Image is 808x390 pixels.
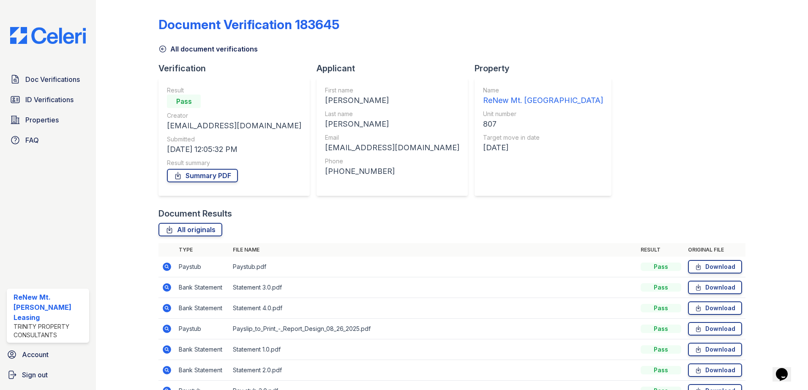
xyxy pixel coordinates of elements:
a: ID Verifications [7,91,89,108]
div: Target move in date [483,133,603,142]
td: Statement 2.0.pdf [229,360,637,381]
div: [EMAIL_ADDRESS][DOMAIN_NAME] [325,142,459,154]
div: [DATE] [483,142,603,154]
div: [PERSON_NAME] [325,118,459,130]
th: Original file [685,243,745,257]
td: Paystub [175,319,229,339]
a: Doc Verifications [7,71,89,88]
td: Statement 1.0.pdf [229,339,637,360]
div: Pass [641,366,681,374]
th: Result [637,243,685,257]
td: Statement 3.0.pdf [229,277,637,298]
a: Download [688,301,742,315]
iframe: chat widget [773,356,800,382]
div: [DATE] 12:05:32 PM [167,144,301,155]
a: Account [3,346,93,363]
a: Download [688,343,742,356]
a: Name ReNew Mt. [GEOGRAPHIC_DATA] [483,86,603,106]
span: Sign out [22,370,48,380]
a: Properties [7,111,89,128]
div: Email [325,133,459,142]
td: Paystub [175,257,229,277]
a: All document verifications [158,44,258,54]
a: Summary PDF [167,169,238,182]
span: Account [22,349,49,360]
div: Submitted [167,135,301,144]
div: 807 [483,118,603,130]
th: File name [229,243,637,257]
a: Download [688,363,742,377]
a: Sign out [3,366,93,383]
td: Payslip_to_Print_-_Report_Design_08_26_2025.pdf [229,319,637,339]
td: Bank Statement [175,298,229,319]
div: Pass [641,283,681,292]
a: Download [688,322,742,336]
td: Bank Statement [175,339,229,360]
div: Pass [641,304,681,312]
a: All originals [158,223,222,236]
div: Unit number [483,110,603,118]
div: Pass [167,95,201,108]
div: Pass [641,263,681,271]
span: FAQ [25,135,39,145]
td: Bank Statement [175,360,229,381]
div: [PHONE_NUMBER] [325,165,459,177]
div: Phone [325,157,459,165]
a: Download [688,260,742,274]
div: Result summary [167,159,301,167]
div: Applicant [317,62,475,74]
div: ReNew Mt. [PERSON_NAME] Leasing [14,292,86,322]
span: ID Verifications [25,95,74,105]
td: Statement 4.0.pdf [229,298,637,319]
div: Document Verification 183645 [158,17,339,32]
div: Creator [167,111,301,120]
div: Document Results [158,208,232,219]
div: Result [167,86,301,95]
div: [PERSON_NAME] [325,95,459,106]
td: Paystub.pdf [229,257,637,277]
span: Doc Verifications [25,74,80,84]
div: Verification [158,62,317,74]
div: Trinity Property Consultants [14,322,86,339]
span: Properties [25,115,59,125]
div: Property [475,62,618,74]
div: [EMAIL_ADDRESS][DOMAIN_NAME] [167,120,301,132]
div: Name [483,86,603,95]
a: FAQ [7,132,89,149]
th: Type [175,243,229,257]
img: CE_Logo_Blue-a8612792a0a2168367f1c8372b55b34899dd931a85d93a1a3d3e32e68fde9ad4.png [3,27,93,44]
div: ReNew Mt. [GEOGRAPHIC_DATA] [483,95,603,106]
div: First name [325,86,459,95]
div: Pass [641,325,681,333]
td: Bank Statement [175,277,229,298]
div: Last name [325,110,459,118]
a: Download [688,281,742,294]
div: Pass [641,345,681,354]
